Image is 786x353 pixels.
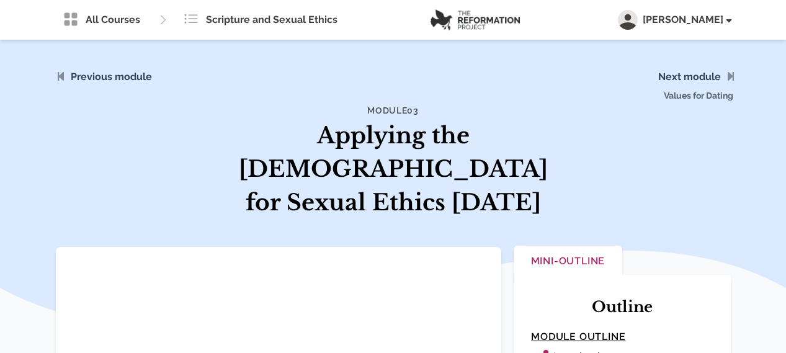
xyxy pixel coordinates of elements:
[643,12,731,27] span: [PERSON_NAME]
[56,7,148,32] a: All Courses
[531,297,713,317] h2: Outline
[502,50,741,122] span: Values for Dating
[234,104,552,117] h4: Module 03
[234,119,552,220] h1: Applying the [DEMOGRAPHIC_DATA] for Sexual Ethics [DATE]
[514,246,622,279] button: Mini-Outline
[206,12,337,27] span: Scripture and Sexual Ethics
[618,10,731,30] button: [PERSON_NAME]
[86,12,140,27] span: All Courses
[176,7,345,32] a: Scripture and Sexual Ethics
[658,71,721,83] a: Next module Values for Dating
[531,329,713,344] h4: Module Outline
[431,9,520,30] img: logo.png
[71,71,152,83] a: Previous module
